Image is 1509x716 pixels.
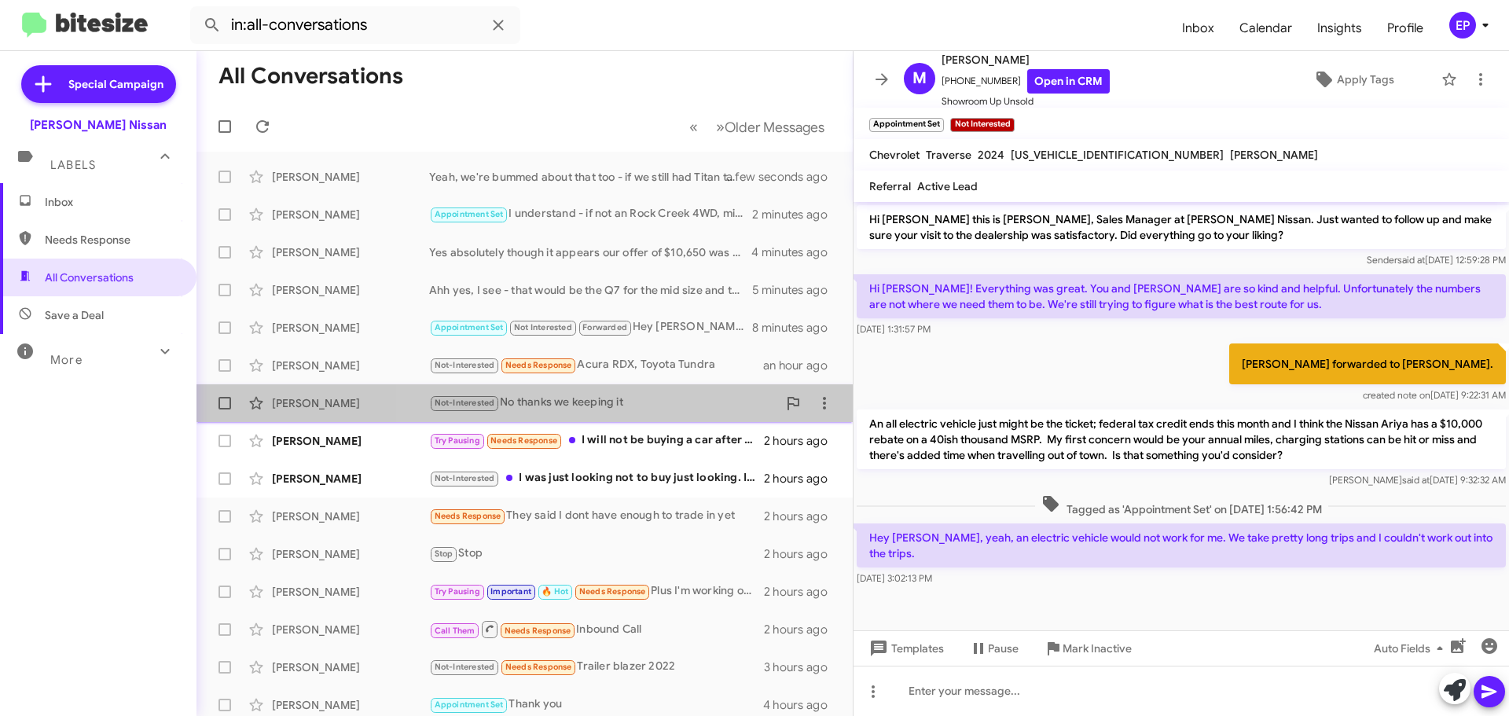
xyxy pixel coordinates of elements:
[988,634,1019,663] span: Pause
[763,697,840,713] div: 4 hours ago
[917,179,978,193] span: Active Lead
[429,469,764,487] div: I was just looking not to buy just looking. I don't have no money down, no cosiner. Credit is not...
[505,662,572,672] span: Needs Response
[942,50,1110,69] span: [PERSON_NAME]
[429,318,752,336] div: Hey [PERSON_NAME], yeah, an electric vehicle would not work for me. We take pretty long trips and...
[942,94,1110,109] span: Showroom Up Unsold
[429,431,764,450] div: I will not be buying a car after all, something unexpected has come up
[435,360,495,370] span: Not-Interested
[505,360,572,370] span: Needs Response
[429,545,764,563] div: Stop
[1363,389,1430,401] span: created note on
[218,64,403,89] h1: All Conversations
[1361,634,1462,663] button: Auto Fields
[751,244,840,260] div: 4 minutes ago
[272,546,429,562] div: [PERSON_NAME]
[869,179,911,193] span: Referral
[857,409,1506,469] p: An all electric vehicle just might be the ticket; federal tax credit ends this month and I think ...
[490,435,557,446] span: Needs Response
[272,622,429,637] div: [PERSON_NAME]
[752,207,840,222] div: 2 minutes ago
[272,358,429,373] div: [PERSON_NAME]
[429,356,763,374] div: Acura RDX, Toyota Tundra
[429,658,764,676] div: Trailer blazer 2022
[1449,12,1476,39] div: EP
[707,111,834,143] button: Next
[490,586,531,597] span: Important
[514,322,572,332] span: Not Interested
[1272,65,1434,94] button: Apply Tags
[429,582,764,600] div: Plus I'm working on my credit too
[50,353,83,367] span: More
[45,270,134,285] span: All Conversations
[1402,474,1430,486] span: said at
[190,6,520,44] input: Search
[272,244,429,260] div: [PERSON_NAME]
[869,148,920,162] span: Chevrolet
[942,69,1110,94] span: [PHONE_NUMBER]
[764,509,840,524] div: 2 hours ago
[1169,6,1227,51] a: Inbox
[680,111,707,143] button: Previous
[30,117,167,133] div: [PERSON_NAME] Nissan
[272,584,429,600] div: [PERSON_NAME]
[435,473,495,483] span: Not-Interested
[746,169,840,185] div: a few seconds ago
[978,148,1004,162] span: 2024
[45,194,178,210] span: Inbox
[68,76,163,92] span: Special Campaign
[950,118,1014,132] small: Not Interested
[272,169,429,185] div: [PERSON_NAME]
[1375,6,1436,51] a: Profile
[429,282,752,298] div: Ahh yes, I see - that would be the Q7 for the mid size and three rows of seats; had you considere...
[1229,343,1506,384] p: [PERSON_NAME] forwarded to [PERSON_NAME].
[272,320,429,336] div: [PERSON_NAME]
[764,433,840,449] div: 2 hours ago
[1230,148,1318,162] span: [PERSON_NAME]
[1063,634,1132,663] span: Mark Inactive
[435,398,495,408] span: Not-Interested
[1011,148,1224,162] span: [US_VEHICLE_IDENTIFICATION_NUMBER]
[926,148,971,162] span: Traverse
[752,282,840,298] div: 5 minutes ago
[1436,12,1492,39] button: EP
[764,471,840,487] div: 2 hours ago
[272,509,429,524] div: [PERSON_NAME]
[764,622,840,637] div: 2 hours ago
[435,699,504,710] span: Appointment Set
[1363,389,1506,401] span: [DATE] 9:22:31 AM
[429,205,752,223] div: I understand - if not an Rock Creek 4WD, might you consider an SV trim that would be a couple tho...
[764,659,840,675] div: 3 hours ago
[857,523,1506,567] p: Hey [PERSON_NAME], yeah, an electric vehicle would not work for me. We take pretty long trips and...
[272,659,429,675] div: [PERSON_NAME]
[429,169,746,185] div: Yeah, we're bummed about that too - if we still had Titan trucks for sale, which kind of Titan wo...
[857,274,1506,318] p: Hi [PERSON_NAME]! Everything was great. You and [PERSON_NAME] are so kind and helpful. Unfortunat...
[429,507,764,525] div: They said I dont have enough to trade in yet
[429,394,777,412] div: No thanks we keeping it
[1337,65,1394,94] span: Apply Tags
[854,634,956,663] button: Templates
[1227,6,1305,51] a: Calendar
[272,433,429,449] div: [PERSON_NAME]
[1035,494,1328,517] span: Tagged as 'Appointment Set' on [DATE] 1:56:42 PM
[689,117,698,137] span: «
[45,232,178,248] span: Needs Response
[435,511,501,521] span: Needs Response
[435,209,504,219] span: Appointment Set
[272,207,429,222] div: [PERSON_NAME]
[272,282,429,298] div: [PERSON_NAME]
[1305,6,1375,51] a: Insights
[429,244,751,260] div: Yes absolutely though it appears our offer of $10,650 was declined :(
[429,696,763,714] div: Thank you
[1397,254,1425,266] span: said at
[1374,634,1449,663] span: Auto Fields
[681,111,834,143] nav: Page navigation example
[435,322,504,332] span: Appointment Set
[45,307,104,323] span: Save a Deal
[1329,474,1506,486] span: [PERSON_NAME] [DATE] 9:32:32 AM
[272,471,429,487] div: [PERSON_NAME]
